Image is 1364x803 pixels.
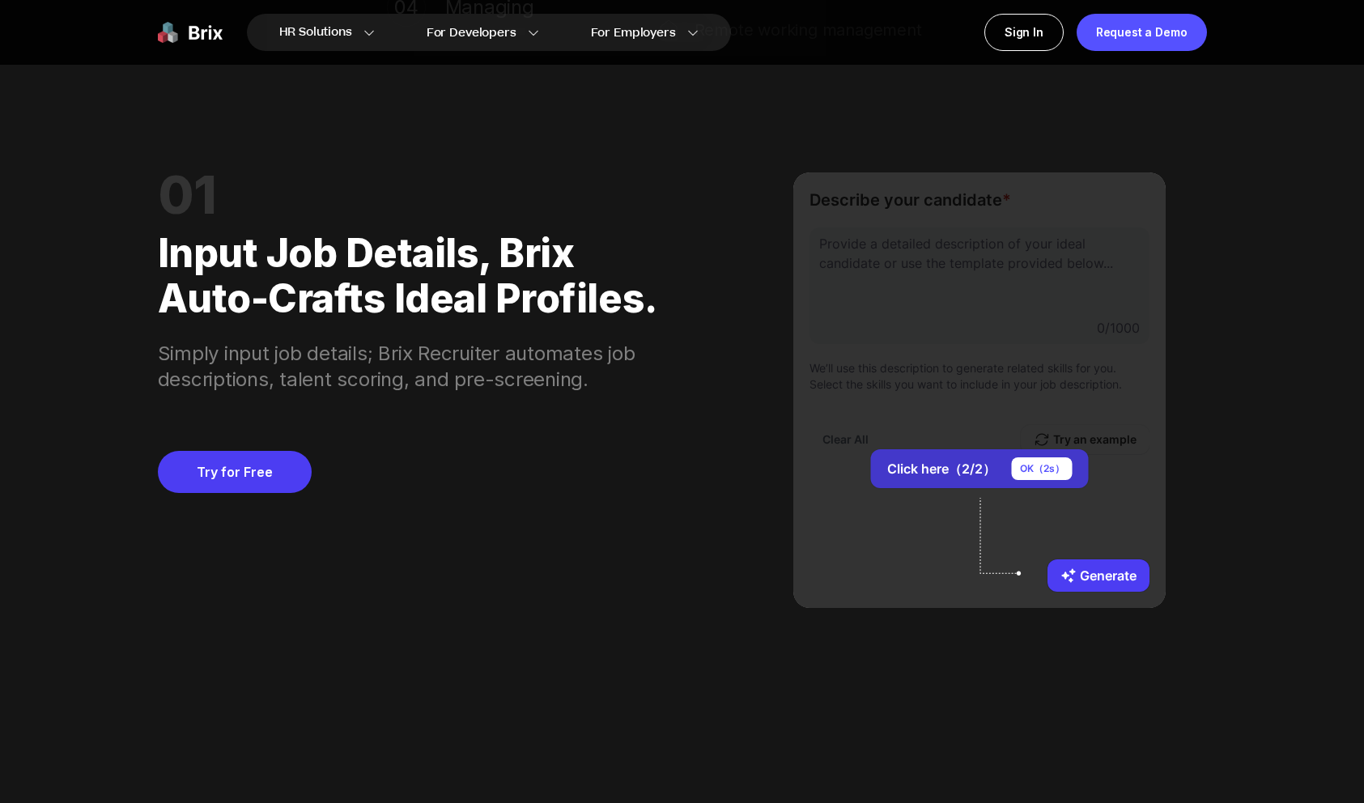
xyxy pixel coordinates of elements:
span: For Developers [427,24,516,41]
button: Click here（2/2）OK（2s） [871,449,1089,488]
span: HR Solutions [279,19,352,45]
a: Request a Demo [1077,14,1207,51]
a: Sign In [984,14,1064,51]
span: For Employers [591,24,676,41]
div: 01 [158,172,672,218]
div: Simply input job details; Brix Recruiter automates job descriptions, talent scoring, and pre-scre... [158,321,672,393]
div: OK（ 2 s） [1012,457,1073,480]
button: Generate [1047,559,1149,592]
div: Input job details, Brix auto-crafts ideal profiles. [158,218,672,321]
a: Try for Free [158,451,312,493]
